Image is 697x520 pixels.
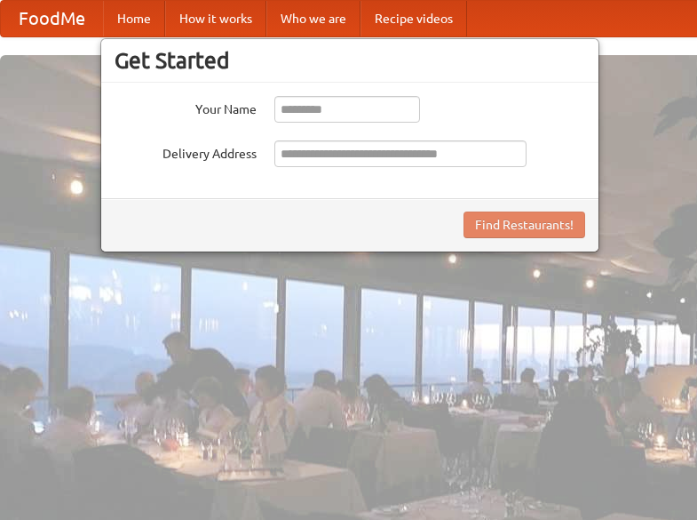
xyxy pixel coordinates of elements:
[165,1,266,36] a: How it works
[115,47,585,74] h3: Get Started
[463,212,585,238] button: Find Restaurants!
[103,1,165,36] a: Home
[115,140,257,163] label: Delivery Address
[360,1,467,36] a: Recipe videos
[1,1,103,36] a: FoodMe
[266,1,360,36] a: Who we are
[115,96,257,118] label: Your Name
